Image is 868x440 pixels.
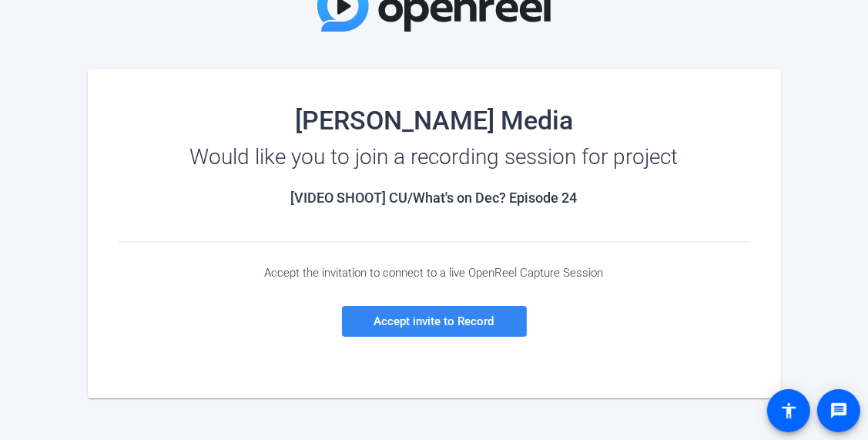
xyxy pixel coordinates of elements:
h2: [VIDEO SHOOT] CU/What's on Dec? Episode 24 [119,190,750,207]
mat-icon: accessibility [779,401,798,420]
mat-icon: message [829,401,848,420]
span: Accept invite to Record [374,314,494,328]
div: [PERSON_NAME] Media [119,108,750,133]
div: Would like you to join a recording session for project [119,145,750,170]
a: Accept invite to Record [342,306,527,337]
div: Accept the invitation to connect to a live OpenReel Capture Session [119,266,750,280]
